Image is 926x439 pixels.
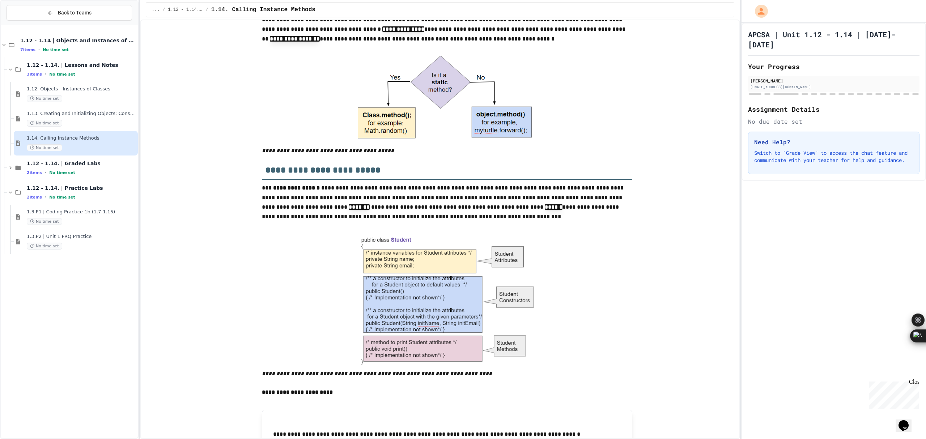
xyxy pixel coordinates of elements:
[27,120,62,127] span: No time set
[748,104,919,114] h2: Assignment Details
[754,138,913,146] h3: Need Help?
[3,3,50,46] div: Chat with us now!Close
[27,111,136,117] span: 1.13. Creating and Initializing Objects: Constructors
[896,410,919,432] iframe: chat widget
[152,7,160,13] span: ...
[38,47,40,52] span: •
[27,144,62,151] span: No time set
[43,47,69,52] span: No time set
[45,71,46,77] span: •
[27,234,136,240] span: 1.3.P2 | Unit 1 FRQ Practice
[58,9,92,17] span: Back to Teams
[754,149,913,164] p: Switch to "Grade View" to access the chat feature and communicate with your teacher for help and ...
[45,194,46,200] span: •
[27,170,42,175] span: 2 items
[27,185,136,191] span: 1.12 - 1.14. | Practice Labs
[27,72,42,77] span: 3 items
[162,7,165,13] span: /
[27,95,62,102] span: No time set
[27,195,42,200] span: 2 items
[747,3,770,20] div: My Account
[27,218,62,225] span: No time set
[27,243,62,250] span: No time set
[750,84,917,90] div: [EMAIL_ADDRESS][DOMAIN_NAME]
[20,37,136,44] span: 1.12 - 1.14 | Objects and Instances of Classes
[27,86,136,92] span: 1.12. Objects - Instances of Classes
[20,47,35,52] span: 7 items
[45,170,46,175] span: •
[168,7,203,13] span: 1.12 - 1.14. | Lessons and Notes
[748,61,919,72] h2: Your Progress
[748,117,919,126] div: No due date set
[49,72,75,77] span: No time set
[27,160,136,167] span: 1.12 - 1.14. | Graded Labs
[7,5,132,21] button: Back to Teams
[866,379,919,409] iframe: chat widget
[211,5,315,14] span: 1.14. Calling Instance Methods
[750,77,917,84] div: [PERSON_NAME]
[27,62,136,68] span: 1.12 - 1.14. | Lessons and Notes
[49,195,75,200] span: No time set
[206,7,208,13] span: /
[748,29,919,50] h1: APCSA | Unit 1.12 - 1.14 | [DATE]-[DATE]
[49,170,75,175] span: No time set
[27,209,136,215] span: 1.3.P1 | Coding Practice 1b (1.7-1.15)
[27,135,136,141] span: 1.14. Calling Instance Methods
